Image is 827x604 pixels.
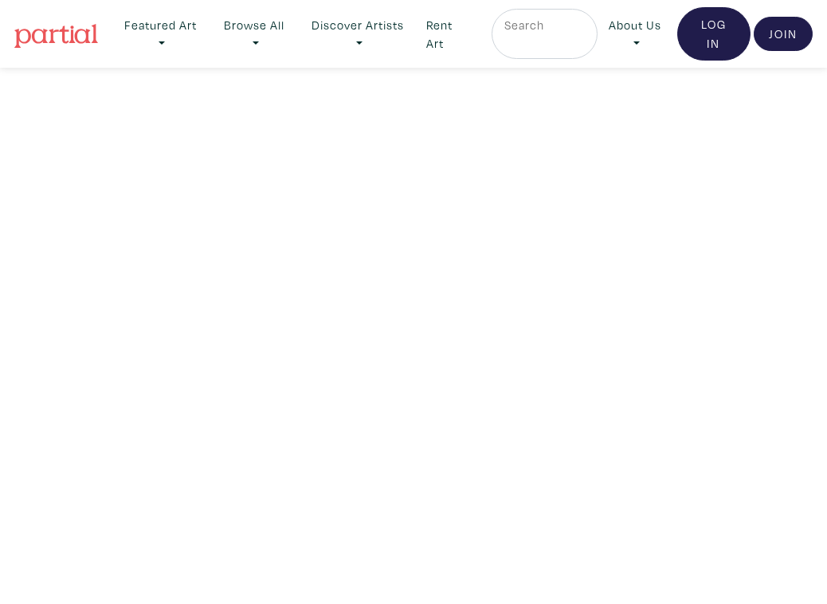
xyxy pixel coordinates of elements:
a: Featured Art [112,9,209,60]
a: Log In [677,7,751,61]
a: Join [754,17,813,52]
a: Discover Artists [300,9,416,60]
input: Search [503,15,582,35]
a: About Us [598,9,674,60]
a: Browse All [212,9,296,60]
a: Rent Art [419,9,480,60]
